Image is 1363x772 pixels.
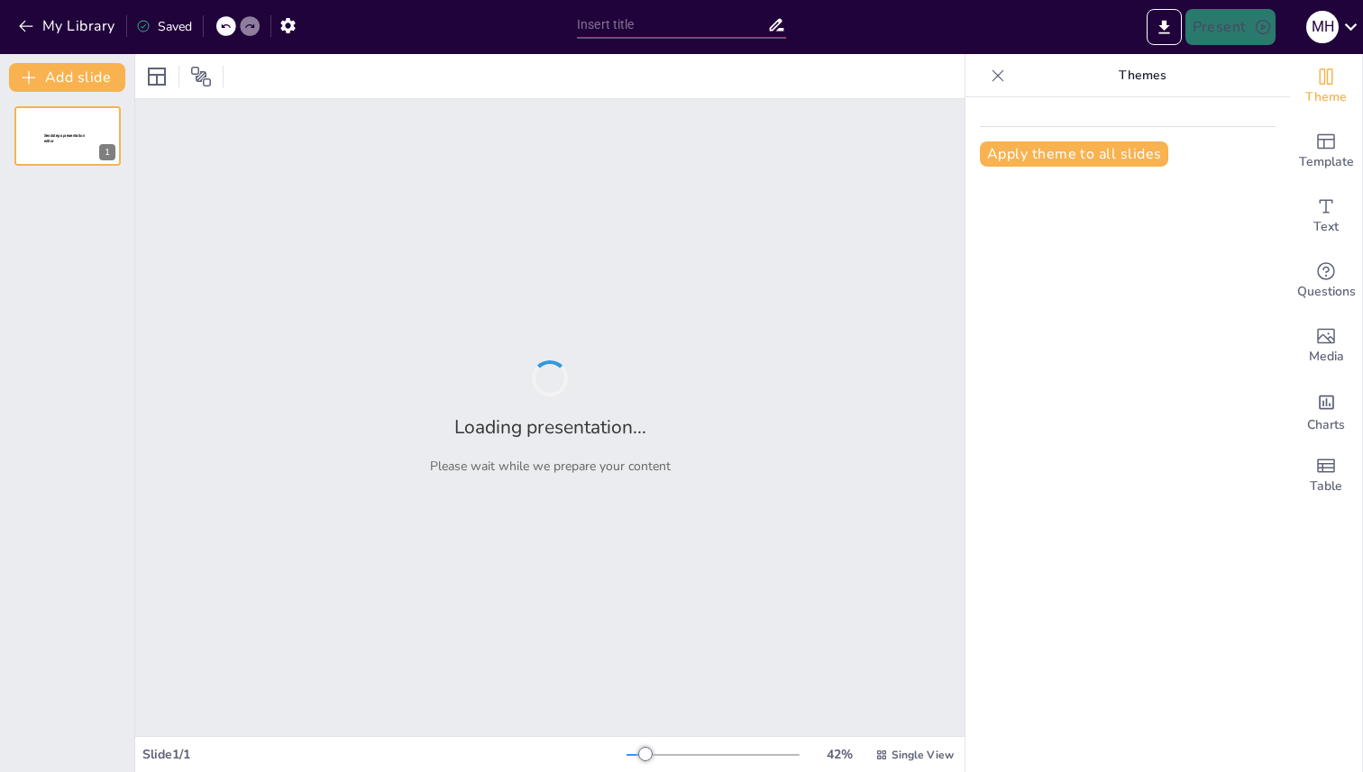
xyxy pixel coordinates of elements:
[818,746,861,763] div: 42 %
[1297,282,1356,302] span: Questions
[9,63,125,92] button: Add slide
[577,12,767,38] input: Insert title
[1305,87,1347,107] span: Theme
[1299,152,1354,172] span: Template
[1290,54,1362,119] div: Change the overall theme
[892,748,954,762] span: Single View
[14,12,123,41] button: My Library
[430,458,671,475] p: Please wait while we prepare your content
[1290,249,1362,313] div: Get real-time input from your audience
[1313,217,1339,237] span: Text
[1185,9,1276,45] button: Present
[142,746,627,763] div: Slide 1 / 1
[44,133,85,143] span: Sendsteps presentation editor
[1290,313,1362,378] div: Add images, graphics, shapes or video
[1310,477,1342,496] span: Table
[1012,54,1272,97] p: Themes
[99,144,115,160] div: 1
[1309,347,1344,367] span: Media
[1290,378,1362,443] div: Add charts and graphs
[1306,9,1339,45] button: M H
[1290,119,1362,184] div: Add ready made slides
[190,66,212,87] span: Position
[142,62,171,91] div: Layout
[1306,11,1339,43] div: M H
[454,414,646,440] h2: Loading presentation...
[1147,9,1182,45] button: Export to PowerPoint
[1290,443,1362,508] div: Add a table
[14,106,121,166] div: 1
[136,18,192,35] div: Saved
[980,141,1168,167] button: Apply theme to all slides
[1307,415,1345,435] span: Charts
[1290,184,1362,249] div: Add text boxes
